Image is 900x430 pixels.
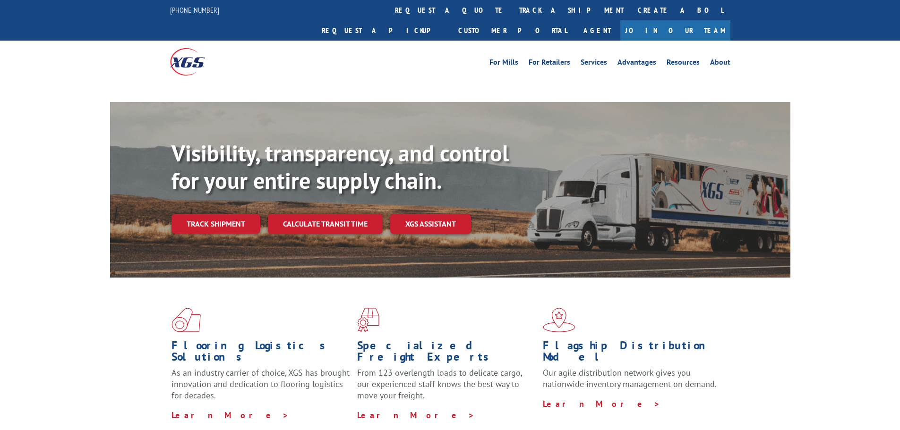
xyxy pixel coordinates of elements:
[489,59,518,69] a: For Mills
[171,308,201,332] img: xgs-icon-total-supply-chain-intelligence-red
[574,20,620,41] a: Agent
[710,59,730,69] a: About
[617,59,656,69] a: Advantages
[390,214,471,234] a: XGS ASSISTANT
[620,20,730,41] a: Join Our Team
[171,367,350,401] span: As an industry carrier of choice, XGS has brought innovation and dedication to flooring logistics...
[357,410,475,421] a: Learn More >
[171,214,260,234] a: Track shipment
[268,214,383,234] a: Calculate transit time
[171,340,350,367] h1: Flooring Logistics Solutions
[543,367,717,389] span: Our agile distribution network gives you nationwide inventory management on demand.
[667,59,700,69] a: Resources
[357,340,536,367] h1: Specialized Freight Experts
[543,340,721,367] h1: Flagship Distribution Model
[357,308,379,332] img: xgs-icon-focused-on-flooring-red
[543,308,575,332] img: xgs-icon-flagship-distribution-model-red
[357,367,536,409] p: From 123 overlength loads to delicate cargo, our experienced staff knows the best way to move you...
[315,20,451,41] a: Request a pickup
[581,59,607,69] a: Services
[529,59,570,69] a: For Retailers
[543,398,660,409] a: Learn More >
[451,20,574,41] a: Customer Portal
[170,5,219,15] a: [PHONE_NUMBER]
[171,410,289,421] a: Learn More >
[171,138,509,195] b: Visibility, transparency, and control for your entire supply chain.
